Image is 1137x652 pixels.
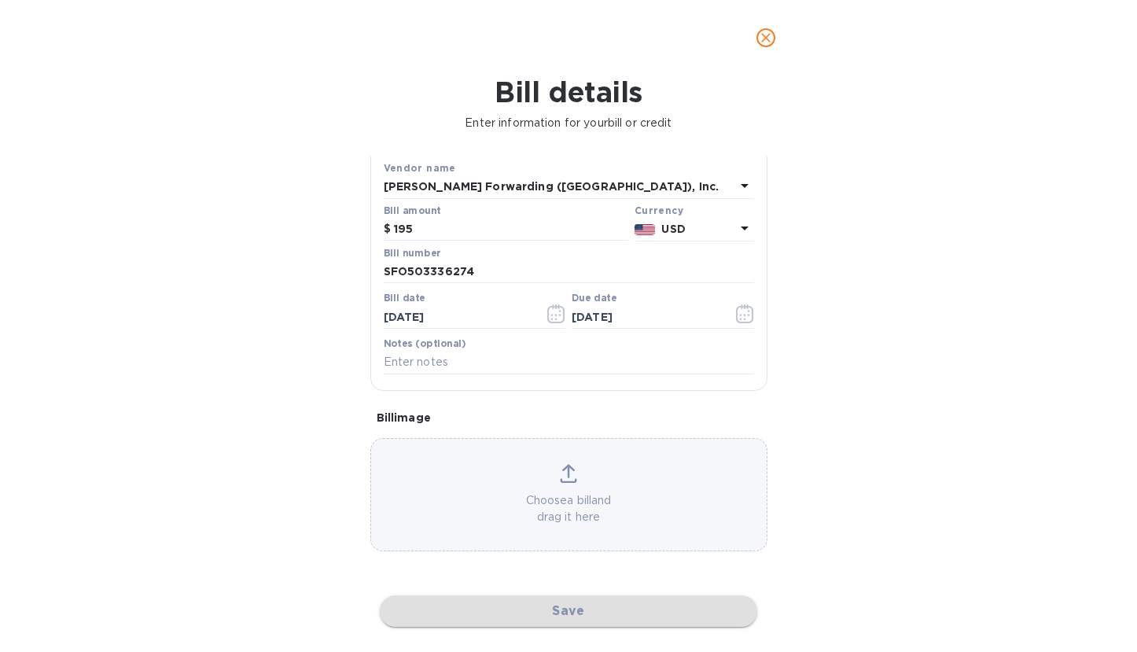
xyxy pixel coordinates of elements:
label: Bill number [384,249,440,258]
p: Enter information for your bill or credit [13,115,1124,131]
p: Bill image [377,410,761,425]
b: USD [661,223,685,235]
b: Currency [635,204,683,216]
p: Choose a bill and drag it here [371,492,767,525]
label: Due date [572,294,616,304]
label: Notes (optional) [384,339,466,348]
input: Enter notes [384,351,754,374]
input: $ Enter bill amount [394,218,628,241]
input: Enter bill number [384,260,754,284]
b: [PERSON_NAME] Forwarding ([GEOGRAPHIC_DATA]), Inc. [384,180,719,193]
button: close [747,19,785,57]
img: USD [635,224,656,235]
label: Bill date [384,294,425,304]
label: Bill amount [384,206,440,215]
b: Vendor name [384,162,456,174]
h1: Bill details [13,76,1124,109]
input: Due date [572,305,720,329]
div: $ [384,218,394,241]
input: Select date [384,305,532,329]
